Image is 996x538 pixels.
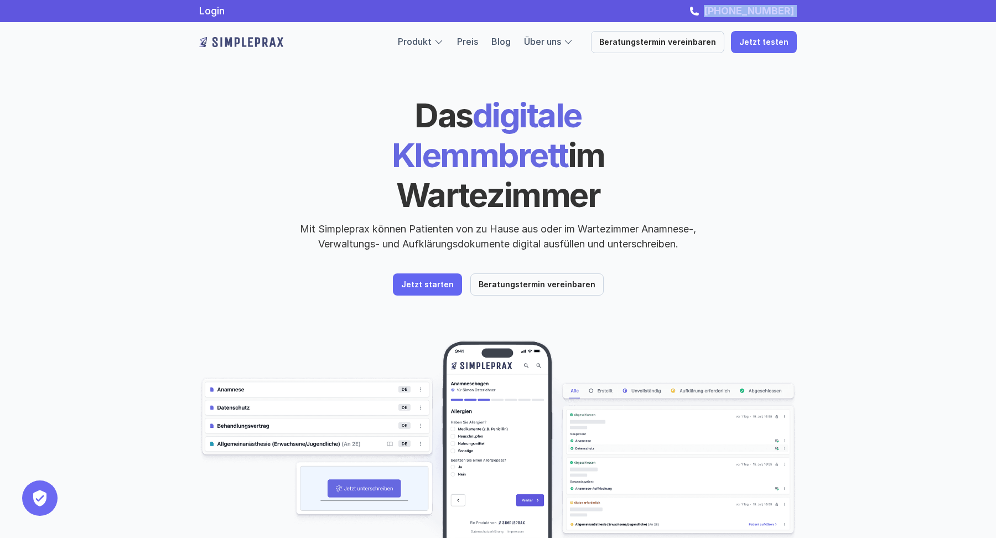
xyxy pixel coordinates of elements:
span: Das [414,95,473,135]
a: Preis [457,36,478,47]
p: Jetzt starten [401,280,454,289]
a: Beratungstermin vereinbaren [591,31,724,53]
p: Jetzt testen [739,38,788,47]
span: im Wartezimmer [396,135,611,215]
strong: [PHONE_NUMBER] [704,5,794,17]
a: Beratungstermin vereinbaren [470,273,604,296]
a: Jetzt testen [731,31,797,53]
a: Blog [491,36,511,47]
a: Über uns [524,36,561,47]
h1: digitale Klemmbrett [307,95,689,215]
p: Beratungstermin vereinbaren [599,38,716,47]
a: Login [199,5,225,17]
a: [PHONE_NUMBER] [701,5,797,17]
p: Mit Simpleprax können Patienten von zu Hause aus oder im Wartezimmer Anamnese-, Verwaltungs- und ... [290,221,705,251]
a: Produkt [398,36,432,47]
a: Jetzt starten [393,273,462,296]
p: Beratungstermin vereinbaren [479,280,595,289]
